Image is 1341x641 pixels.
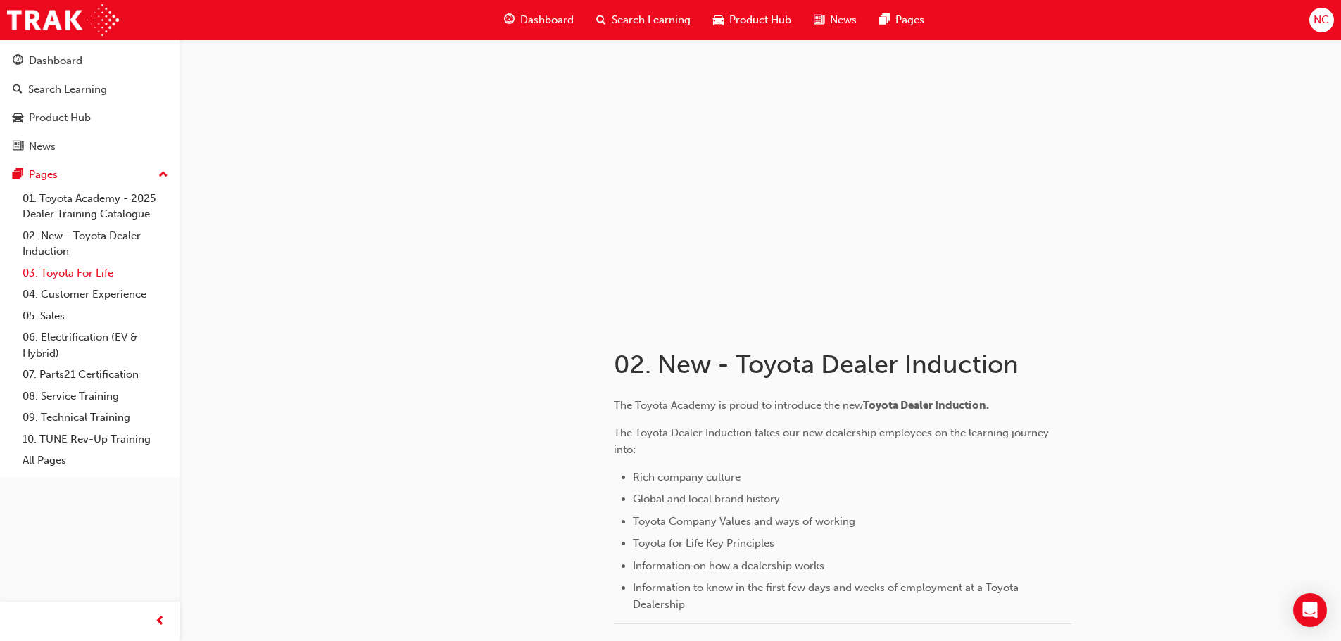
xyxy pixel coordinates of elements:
a: news-iconNews [802,6,868,34]
a: Product Hub [6,105,174,131]
a: 09. Technical Training [17,407,174,429]
div: Pages [29,167,58,183]
span: The Toyota Academy is proud to introduce the new [614,399,863,412]
a: search-iconSearch Learning [585,6,702,34]
span: News [830,12,857,28]
a: 05. Sales [17,305,174,327]
a: car-iconProduct Hub [702,6,802,34]
span: prev-icon [155,613,165,630]
div: Dashboard [29,53,82,69]
a: pages-iconPages [868,6,936,34]
span: Toyota Company Values and ways of working [633,515,855,528]
a: 06. Electrification (EV & Hybrid) [17,326,174,364]
a: All Pages [17,450,174,471]
a: 10. TUNE Rev-Up Training [17,429,174,450]
span: guage-icon [13,55,23,68]
span: pages-icon [13,169,23,182]
a: 03. Toyota For Life [17,262,174,284]
span: news-icon [814,11,824,29]
span: Product Hub [729,12,791,28]
a: 04. Customer Experience [17,284,174,305]
span: search-icon [596,11,606,29]
a: Search Learning [6,77,174,103]
span: Pages [895,12,924,28]
button: Pages [6,162,174,188]
span: up-icon [158,166,168,184]
span: Toyota Dealer Induction. [863,399,989,412]
a: 08. Service Training [17,386,174,407]
h1: 02. New - Toyota Dealer Induction [614,349,1076,380]
span: The Toyota Dealer Induction takes our new dealership employees on the learning journey into: [614,426,1052,456]
span: search-icon [13,84,23,96]
span: Rich company culture [633,471,741,483]
span: guage-icon [504,11,515,29]
span: Toyota for Life Key Principles [633,537,774,550]
span: car-icon [713,11,724,29]
span: Information on how a dealership works [633,559,824,572]
div: Search Learning [28,82,107,98]
a: News [6,134,174,160]
span: news-icon [13,141,23,153]
div: Open Intercom Messenger [1293,593,1327,627]
a: 02. New - Toyota Dealer Induction [17,225,174,262]
span: Dashboard [520,12,574,28]
div: News [29,139,56,155]
button: NC [1309,8,1334,32]
a: guage-iconDashboard [493,6,585,34]
span: Search Learning [612,12,691,28]
span: NC [1314,12,1329,28]
span: Global and local brand history [633,493,780,505]
a: 07. Parts21 Certification [17,364,174,386]
button: DashboardSearch LearningProduct HubNews [6,45,174,162]
div: Product Hub [29,110,91,126]
span: car-icon [13,112,23,125]
img: Trak [7,4,119,36]
span: Information to know in the first few days and weeks of employment at a Toyota Dealership [633,581,1021,611]
span: pages-icon [879,11,890,29]
a: Dashboard [6,48,174,74]
a: 01. Toyota Academy - 2025 Dealer Training Catalogue [17,188,174,225]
